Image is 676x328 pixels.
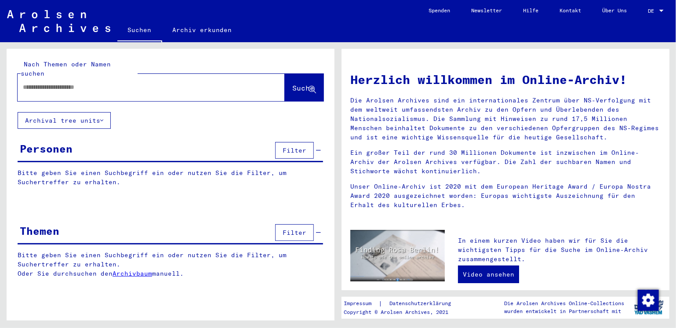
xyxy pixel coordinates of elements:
p: Die Arolsen Archives sind ein internationales Zentrum über NS-Verfolgung mit dem weltweit umfasse... [350,96,661,142]
button: Archival tree units [18,112,111,129]
img: yv_logo.png [632,296,665,318]
button: Filter [275,224,314,241]
img: Arolsen_neg.svg [7,10,110,32]
p: Ein großer Teil der rund 30 Millionen Dokumente ist inzwischen im Online-Archiv der Arolsen Archi... [350,148,661,176]
div: Personen [20,141,73,157]
div: | [344,299,462,308]
mat-label: Nach Themen oder Namen suchen [21,60,111,77]
p: Unser Online-Archiv ist 2020 mit dem European Heritage Award / Europa Nostra Award 2020 ausgezeic... [350,182,661,210]
span: Suche [292,84,314,92]
a: Datenschutzerklärung [383,299,462,308]
p: Bitte geben Sie einen Suchbegriff ein oder nutzen Sie die Filter, um Suchertreffer zu erhalten. [18,168,323,187]
a: Impressum [344,299,379,308]
a: Video ansehen [458,266,519,283]
p: wurden entwickelt in Partnerschaft mit [504,307,624,315]
a: Archiv erkunden [162,19,243,40]
span: Filter [283,229,306,237]
button: Suche [285,74,323,101]
img: video.jpg [350,230,445,281]
p: Copyright © Arolsen Archives, 2021 [344,308,462,316]
img: Zustimmung ändern [638,290,659,311]
div: Themen [20,223,59,239]
a: Suchen [117,19,162,42]
span: Filter [283,146,306,154]
h1: Herzlich willkommen im Online-Archiv! [350,70,661,89]
p: Bitte geben Sie einen Suchbegriff ein oder nutzen Sie die Filter, um Suchertreffer zu erhalten. O... [18,251,323,278]
p: In einem kurzen Video haben wir für Sie die wichtigsten Tipps für die Suche im Online-Archiv zusa... [458,236,661,264]
p: Die Arolsen Archives Online-Collections [504,299,624,307]
a: Archivbaum [113,270,152,277]
span: DE [648,8,658,14]
button: Filter [275,142,314,159]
